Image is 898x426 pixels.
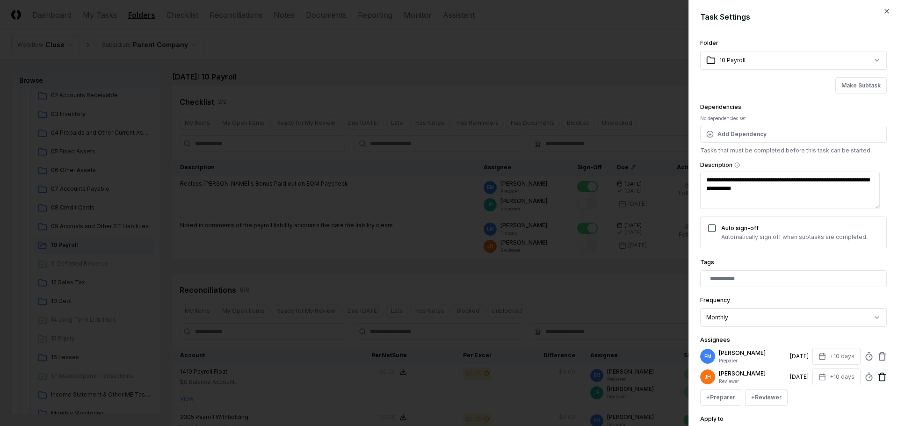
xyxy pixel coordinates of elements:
[700,296,730,303] label: Frequency
[700,126,887,143] button: Add Dependency
[790,352,809,361] div: [DATE]
[721,224,759,231] label: Auto sign-off
[700,415,724,422] label: Apply to
[734,162,740,168] button: Description
[700,336,730,343] label: Assignees
[745,389,788,406] button: +Reviewer
[700,115,887,122] div: No dependencies set
[790,373,809,381] div: [DATE]
[704,353,711,360] span: EM
[700,11,887,22] h2: Task Settings
[719,349,786,357] p: [PERSON_NAME]
[721,233,868,241] p: Automatically sign off when subtasks are completed.
[700,146,887,155] p: Tasks that must be completed before this task can be started.
[700,389,741,406] button: +Preparer
[835,77,887,94] button: Make Subtask
[700,39,718,46] label: Folder
[700,103,741,110] label: Dependencies
[812,368,861,385] button: +10 days
[704,374,711,381] span: JH
[700,259,714,266] label: Tags
[719,378,786,385] p: Reviewer
[719,369,786,378] p: [PERSON_NAME]
[719,357,786,364] p: Preparer
[700,162,887,168] label: Description
[812,348,861,365] button: +10 days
